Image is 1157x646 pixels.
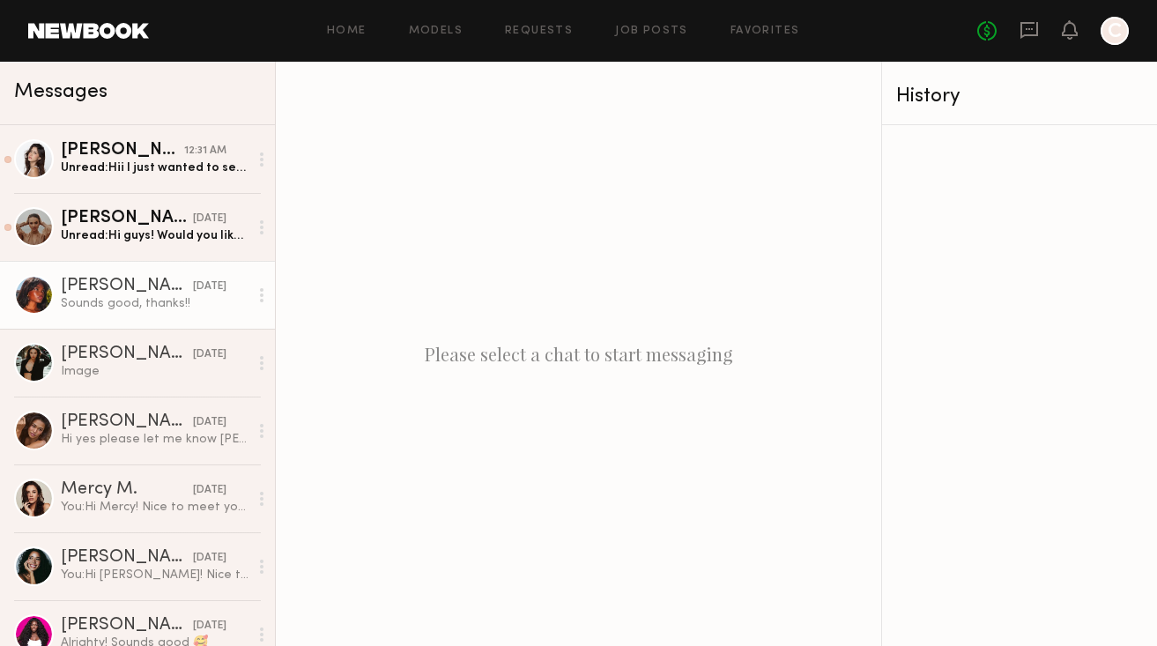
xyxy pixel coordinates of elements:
div: Sounds good, thanks!! [61,295,248,312]
a: Requests [505,26,573,37]
div: Hi yes please let me know [PERSON_NAME]:) [61,431,248,448]
div: [PERSON_NAME] [61,210,193,227]
div: Image [61,363,248,380]
div: [DATE] [193,346,226,363]
div: Please select a chat to start messaging [276,62,881,646]
div: 12:31 AM [184,143,226,160]
div: [PERSON_NAME] [61,617,193,635]
div: History [896,86,1143,107]
div: [DATE] [193,414,226,431]
a: Home [327,26,367,37]
div: [PERSON_NAME] [61,278,193,295]
div: [PERSON_NAME] [61,345,193,363]
div: You: Hi [PERSON_NAME]! Nice to meet you! I’m [PERSON_NAME], and I’m working on a photoshoot that ... [61,567,248,583]
a: C [1101,17,1129,45]
a: Job Posts [615,26,688,37]
span: Messages [14,82,108,102]
div: [DATE] [193,482,226,499]
div: Unread: Hi guys! Would you like me to hold 9th for you?:) [61,227,248,244]
div: [PERSON_NAME] [61,413,193,431]
div: [DATE] [193,550,226,567]
a: Favorites [731,26,800,37]
a: Models [409,26,463,37]
div: Unread: Hii I just wanted to see when I would get an email [61,160,248,176]
div: [PERSON_NAME] [61,549,193,567]
div: Mercy M. [61,481,193,499]
div: [DATE] [193,278,226,295]
div: [DATE] [193,211,226,227]
div: You: Hi Mercy! Nice to meet you! I’m [PERSON_NAME], and I’m working on a photoshoot that we’re st... [61,499,248,516]
div: [DATE] [193,618,226,635]
div: [PERSON_NAME] [61,142,184,160]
